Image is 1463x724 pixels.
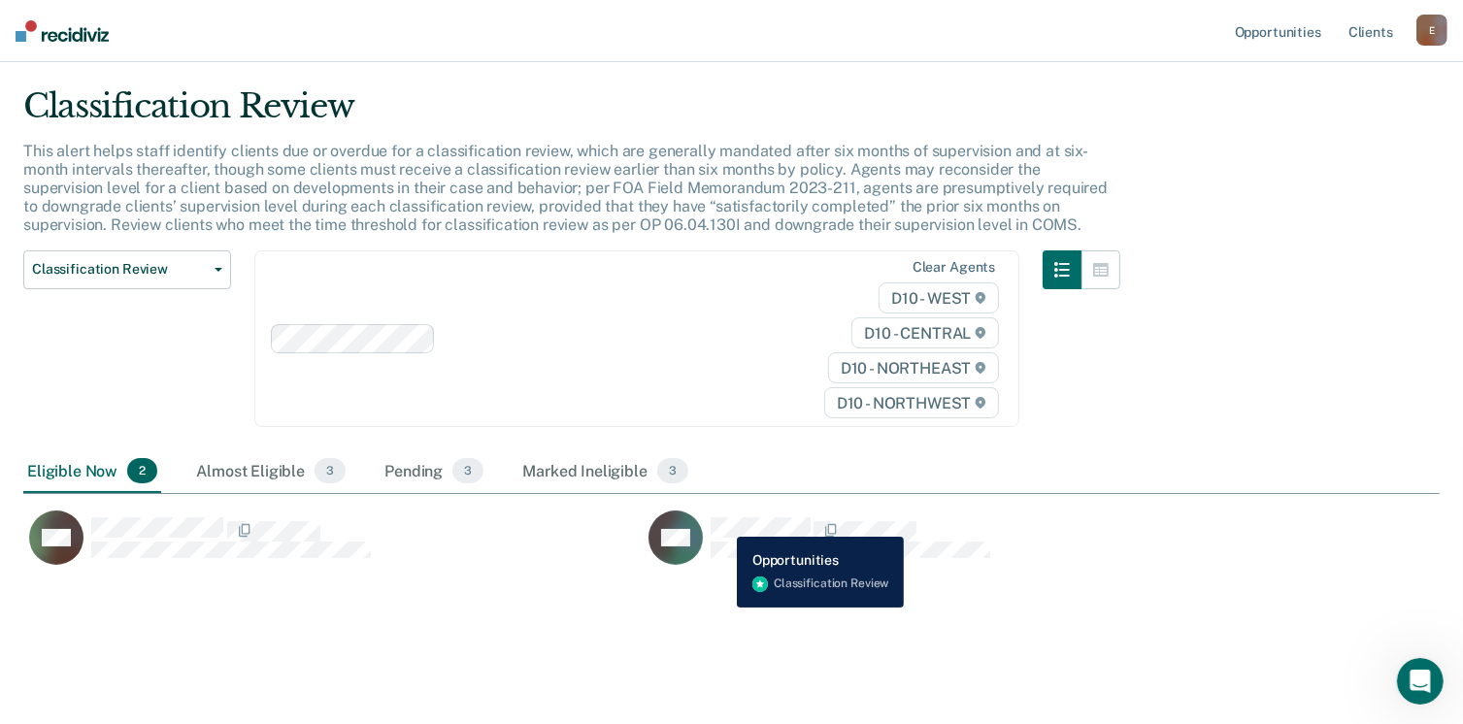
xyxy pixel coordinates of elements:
[192,450,349,493] div: Almost Eligible3
[643,510,1262,587] div: CaseloadOpportunityCell-0698349
[879,282,999,313] span: D10 - WEST
[1416,15,1447,46] button: E
[518,450,692,493] div: Marked Ineligible3
[824,387,999,418] span: D10 - NORTHWEST
[913,259,995,276] div: Clear agents
[23,86,1120,142] div: Classification Review
[16,20,109,42] img: Recidiviz
[32,261,207,278] span: Classification Review
[23,250,231,289] button: Classification Review
[381,450,487,493] div: Pending3
[23,510,643,587] div: CaseloadOpportunityCell-0951021
[1397,658,1444,705] iframe: Intercom live chat
[23,142,1108,235] p: This alert helps staff identify clients due or overdue for a classification review, which are gen...
[828,352,999,383] span: D10 - NORTHEAST
[23,450,161,493] div: Eligible Now2
[127,458,157,483] span: 2
[657,458,688,483] span: 3
[851,317,999,348] span: D10 - CENTRAL
[315,458,346,483] span: 3
[452,458,483,483] span: 3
